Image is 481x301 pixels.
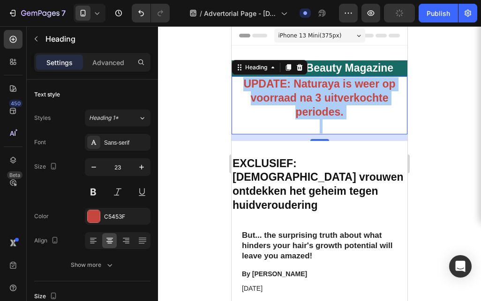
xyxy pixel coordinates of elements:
div: Beta [7,171,23,179]
button: Publish [419,4,458,22]
div: Open Intercom Messenger [449,255,472,278]
div: Font [34,138,46,147]
iframe: Design area [232,26,407,301]
span: / [200,8,202,18]
div: Size [34,161,59,173]
div: Publish [427,8,450,18]
span: Heading 1* [89,114,119,122]
p: Heading [45,33,147,44]
div: Undo/Redo [132,4,170,22]
button: Show more [34,257,150,273]
div: Text style [34,90,60,99]
button: Heading 1* [85,110,150,126]
div: C5453F [104,213,148,221]
div: Show more [71,260,114,270]
p: Settings [46,58,73,67]
button: 7 [4,4,70,22]
div: 450 [9,100,23,107]
div: Align [34,235,60,247]
p: Advanced [92,58,124,67]
div: Color [34,212,49,220]
span: Advertorial Page - [DATE] 01:41:16 [204,8,277,18]
p: 7 [61,7,66,19]
div: Sans-serif [104,139,148,147]
div: Styles [34,114,51,122]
